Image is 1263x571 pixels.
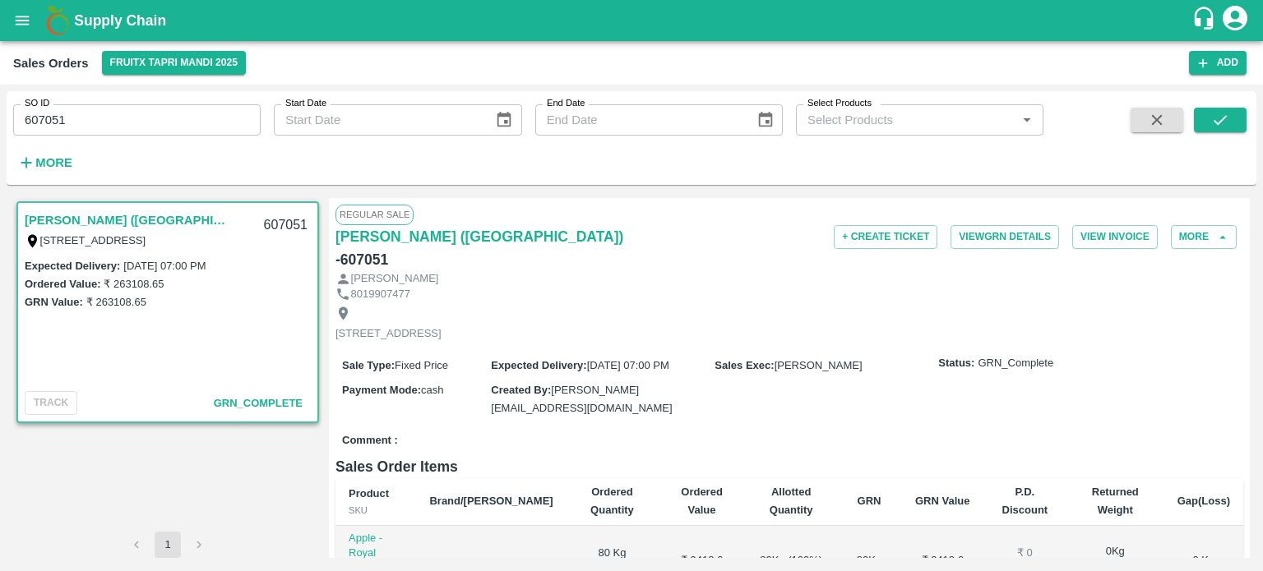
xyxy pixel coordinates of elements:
label: End Date [547,97,585,110]
button: Add [1189,51,1247,75]
h6: - 607051 [335,248,388,271]
label: Expected Delivery : [491,359,586,371]
b: P.D. Discount [1002,486,1048,516]
span: [PERSON_NAME][EMAIL_ADDRESS][DOMAIN_NAME] [491,384,672,414]
div: Sales Orders [13,53,89,74]
b: Ordered Value [681,486,723,516]
span: Regular Sale [335,205,414,224]
button: More [13,149,76,177]
label: Comment : [342,433,398,449]
input: Start Date [274,104,482,136]
label: Select Products [807,97,872,110]
label: [STREET_ADDRESS] [40,234,146,246]
nav: pagination navigation [121,532,215,558]
button: View Invoice [1072,225,1158,249]
button: Choose date [750,104,781,136]
span: cash [421,384,443,396]
button: open drawer [3,2,41,39]
a: [PERSON_NAME] ([GEOGRAPHIC_DATA]) [335,225,623,248]
label: Status: [938,356,974,371]
input: Select Products [801,109,1011,131]
b: Returned Weight [1092,486,1139,516]
div: customer-support [1191,6,1220,35]
b: Ordered Quantity [590,486,634,516]
b: Allotted Quantity [770,486,813,516]
b: GRN Value [915,495,969,507]
h6: Sales Order Items [335,455,1243,478]
div: 80 Kg [849,553,888,569]
label: Ordered Value: [25,278,100,290]
button: More [1171,225,1237,249]
strong: More [35,156,72,169]
button: Select DC [102,51,246,75]
span: [PERSON_NAME] [775,359,863,371]
label: ₹ 263108.65 [86,296,146,308]
span: GRN_Complete [978,356,1053,371]
input: End Date [535,104,743,136]
div: ₹ 0 [997,546,1053,561]
b: GRN [858,495,881,507]
label: Sales Exec : [715,359,774,371]
label: SO ID [25,97,49,110]
label: Expected Delivery : [25,260,120,272]
div: SKU [349,503,403,518]
b: Brand/[PERSON_NAME] [429,495,553,507]
span: GRN_Complete [214,397,303,409]
p: [PERSON_NAME] [351,271,439,287]
input: Enter SO ID [13,104,261,136]
label: GRN Value: [25,296,83,308]
label: Start Date [285,97,326,110]
button: ViewGRN Details [951,225,1059,249]
label: [DATE] 07:00 PM [123,260,206,272]
p: [STREET_ADDRESS] [335,326,442,342]
span: [DATE] 07:00 PM [587,359,669,371]
a: Supply Chain [74,9,1191,32]
button: Open [1016,109,1038,131]
div: 80 Kg ( 100 %) [759,553,823,569]
b: Product [349,487,389,500]
label: Created By : [491,384,551,396]
b: Gap(Loss) [1177,495,1230,507]
img: logo [41,4,74,37]
a: [PERSON_NAME] ([GEOGRAPHIC_DATA]) [25,210,230,231]
p: 8019907477 [351,287,410,302]
label: Sale Type : [342,359,395,371]
button: page 1 [155,532,181,558]
label: ₹ 263108.65 [104,278,164,290]
span: Fixed Price [395,359,448,371]
button: + Create Ticket [834,225,937,249]
p: Apple - Royal [349,531,403,561]
div: 607051 [254,206,317,245]
b: Supply Chain [74,12,166,29]
button: Choose date [488,104,520,136]
label: Payment Mode : [342,384,421,396]
div: account of current user [1220,3,1250,38]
